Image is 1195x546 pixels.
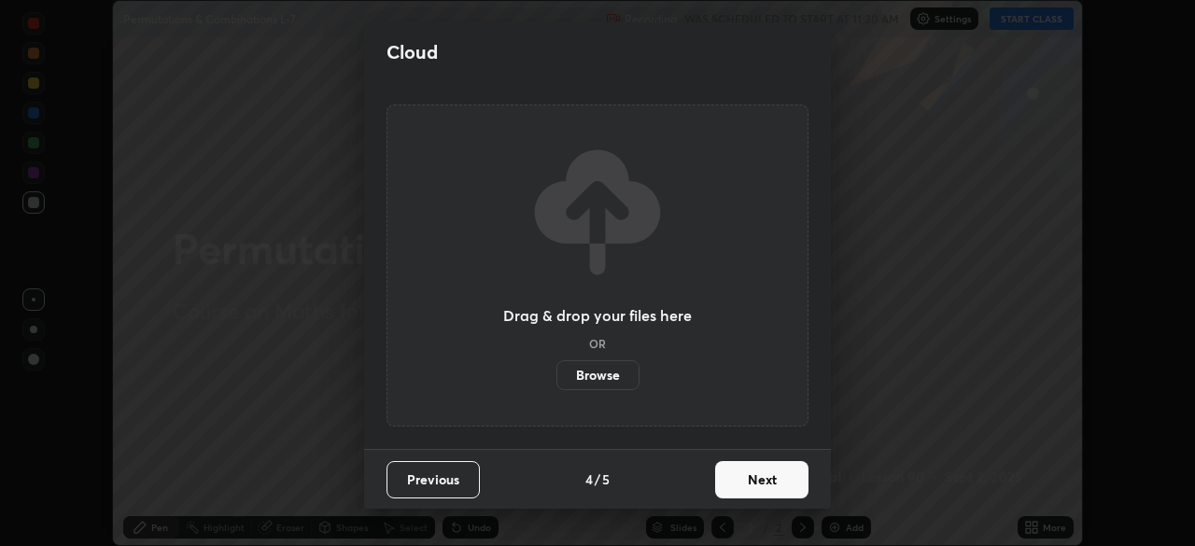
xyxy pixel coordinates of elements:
[589,338,606,349] h5: OR
[715,461,808,498] button: Next
[503,308,692,323] h3: Drag & drop your files here
[387,461,480,498] button: Previous
[585,469,593,489] h4: 4
[602,469,610,489] h4: 5
[595,469,600,489] h4: /
[387,40,438,64] h2: Cloud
